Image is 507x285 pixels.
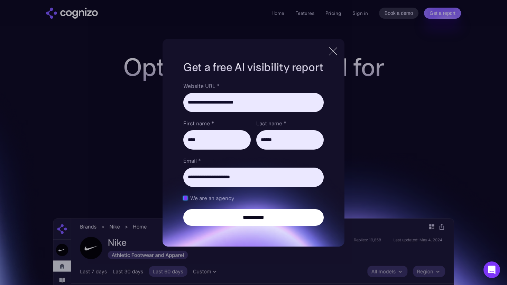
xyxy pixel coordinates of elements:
[183,82,324,90] label: Website URL *
[183,157,324,165] label: Email *
[183,82,324,226] form: Brand Report Form
[183,60,324,75] h1: Get a free AI visibility report
[483,261,500,278] div: Open Intercom Messenger
[183,119,251,127] label: First name *
[190,194,234,202] span: We are an agency
[256,119,324,127] label: Last name *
